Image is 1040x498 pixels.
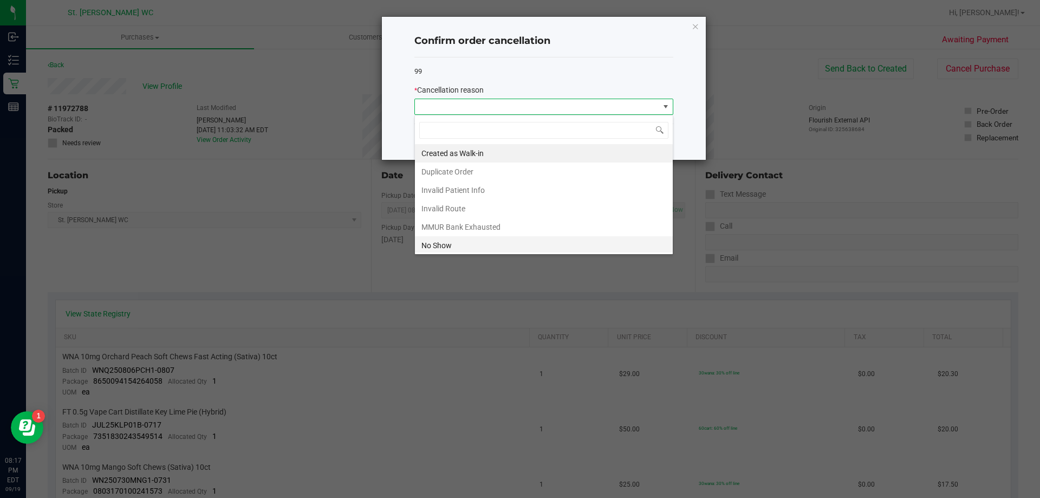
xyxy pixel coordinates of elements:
h4: Confirm order cancellation [414,34,673,48]
iframe: Resource center unread badge [32,410,45,423]
iframe: Resource center [11,411,43,444]
li: Invalid Route [415,199,673,218]
span: Cancellation reason [417,86,484,94]
li: No Show [415,236,673,255]
li: MMUR Bank Exhausted [415,218,673,236]
li: Invalid Patient Info [415,181,673,199]
li: Created as Walk-in [415,144,673,163]
li: Duplicate Order [415,163,673,181]
span: 99 [414,67,422,75]
button: Close [692,20,699,33]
